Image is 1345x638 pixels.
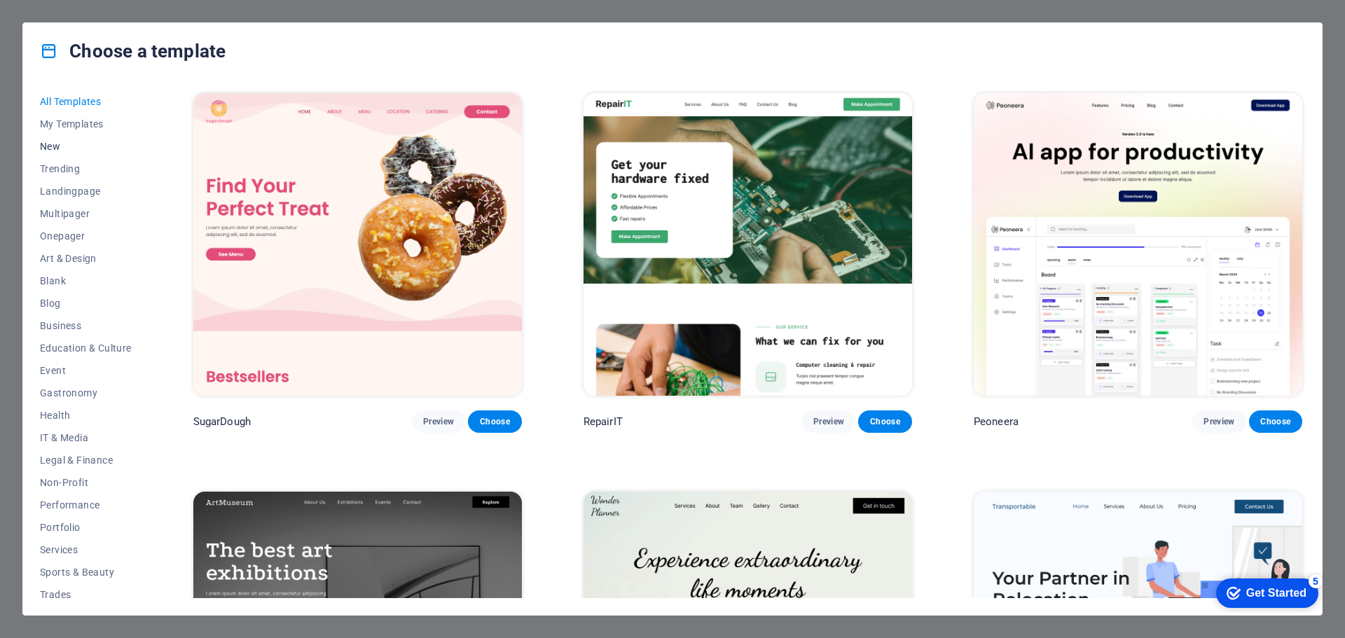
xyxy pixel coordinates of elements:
[41,15,102,28] div: Get Started
[40,202,132,225] button: Multipager
[193,93,522,396] img: SugarDough
[40,561,132,583] button: Sports & Beauty
[468,410,521,433] button: Choose
[584,93,912,396] img: RepairIT
[40,247,132,270] button: Art & Design
[40,96,132,107] span: All Templates
[479,416,510,427] span: Choose
[40,516,132,539] button: Portfolio
[40,208,132,219] span: Multipager
[813,416,844,427] span: Preview
[40,113,132,135] button: My Templates
[1260,416,1291,427] span: Choose
[40,539,132,561] button: Services
[40,230,132,242] span: Onepager
[412,410,465,433] button: Preview
[40,225,132,247] button: Onepager
[40,292,132,314] button: Blog
[40,382,132,404] button: Gastronomy
[40,253,132,264] span: Art & Design
[40,320,132,331] span: Business
[40,567,132,578] span: Sports & Beauty
[40,180,132,202] button: Landingpage
[1203,416,1234,427] span: Preview
[40,583,132,606] button: Trades
[40,432,132,443] span: IT & Media
[40,477,132,488] span: Non-Profit
[584,415,623,429] p: RepairIT
[423,416,454,427] span: Preview
[40,449,132,471] button: Legal & Finance
[40,427,132,449] button: IT & Media
[1249,410,1302,433] button: Choose
[974,93,1302,396] img: Peoneera
[40,118,132,130] span: My Templates
[40,186,132,197] span: Landingpage
[11,7,113,36] div: Get Started 5 items remaining, 0% complete
[40,387,132,398] span: Gastronomy
[40,365,132,376] span: Event
[40,589,132,600] span: Trades
[40,314,132,337] button: Business
[193,415,251,429] p: SugarDough
[40,158,132,180] button: Trending
[40,522,132,533] span: Portfolio
[40,141,132,152] span: New
[869,416,900,427] span: Choose
[40,410,132,421] span: Health
[40,298,132,309] span: Blog
[858,410,911,433] button: Choose
[40,544,132,555] span: Services
[104,3,118,17] div: 5
[40,135,132,158] button: New
[1192,410,1246,433] button: Preview
[40,40,226,62] h4: Choose a template
[40,337,132,359] button: Education & Culture
[40,270,132,292] button: Blank
[40,90,132,113] button: All Templates
[40,471,132,494] button: Non-Profit
[40,163,132,174] span: Trending
[40,499,132,511] span: Performance
[40,494,132,516] button: Performance
[40,359,132,382] button: Event
[40,275,132,286] span: Blank
[974,415,1019,429] p: Peoneera
[40,404,132,427] button: Health
[40,455,132,466] span: Legal & Finance
[802,410,855,433] button: Preview
[40,342,132,354] span: Education & Culture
